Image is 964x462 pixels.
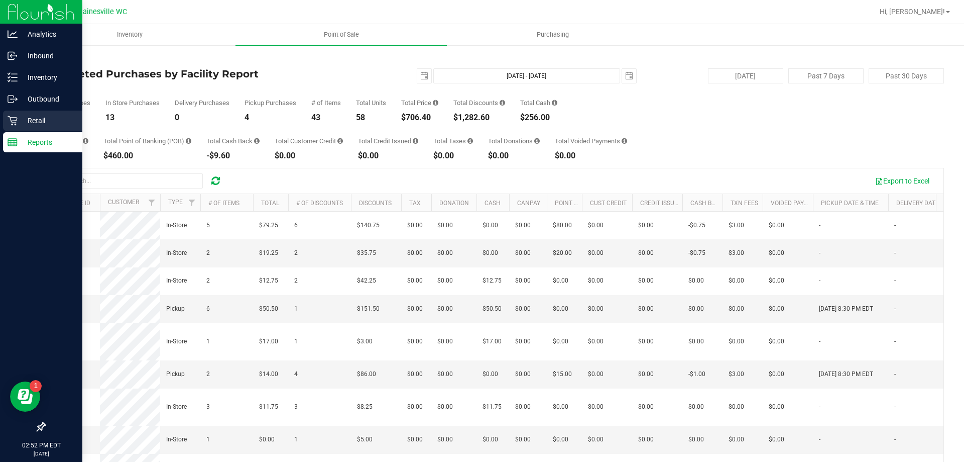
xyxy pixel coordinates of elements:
a: # of Discounts [296,200,343,207]
span: select [417,69,431,83]
span: $0.00 [588,435,604,444]
span: $0.00 [437,435,453,444]
span: -$0.75 [688,221,705,230]
a: # of Items [208,200,239,207]
span: $0.00 [588,402,604,412]
span: Gainesville WC [78,8,127,16]
i: Sum of all round-up-to-next-dollar total price adjustments for all purchases in the date range. [534,138,540,144]
div: Total Customer Credit [275,138,343,144]
span: $0.00 [407,221,423,230]
div: $460.00 [103,152,191,160]
span: $0.00 [729,402,744,412]
span: $0.00 [407,276,423,286]
span: $0.00 [769,435,784,444]
span: $17.00 [483,337,502,346]
div: Total Units [356,100,386,106]
span: $12.75 [259,276,278,286]
div: $0.00 [488,152,540,160]
p: 02:52 PM EDT [5,441,78,450]
span: $42.25 [357,276,376,286]
div: Delivery Purchases [175,100,229,106]
span: $0.00 [515,304,531,314]
a: Filter [144,194,160,211]
p: Inbound [18,50,78,62]
span: - [819,221,820,230]
span: $0.00 [407,304,423,314]
div: Pickup Purchases [245,100,296,106]
span: $3.00 [357,337,373,346]
i: Sum of the successful, non-voided CanPay payment transactions for all purchases in the date range. [83,138,88,144]
span: $79.25 [259,221,278,230]
input: Search... [52,173,203,189]
div: In Store Purchases [105,100,160,106]
span: - [894,337,896,346]
span: $0.00 [515,402,531,412]
div: 4 [245,114,296,122]
span: 4 [294,369,298,379]
span: - [894,402,896,412]
span: $12.75 [483,276,502,286]
span: 3 [206,402,210,412]
button: Export to Excel [869,172,936,190]
span: 1 [294,304,298,314]
span: $0.00 [407,435,423,444]
span: In-Store [166,402,187,412]
i: Sum of the successful, non-voided point-of-banking payment transactions, both via payment termina... [186,138,191,144]
span: $0.00 [407,402,423,412]
span: 1 [294,435,298,444]
span: $0.00 [483,248,498,258]
span: Inventory [103,30,156,39]
span: 2 [206,276,210,286]
p: Inventory [18,71,78,83]
span: $0.00 [437,402,453,412]
span: $0.00 [407,369,423,379]
inline-svg: Reports [8,137,18,147]
span: - [894,435,896,444]
div: Total Point of Banking (POB) [103,138,191,144]
span: $50.50 [259,304,278,314]
i: Sum of the total taxes for all purchases in the date range. [467,138,473,144]
a: Credit Issued [640,200,682,207]
span: Pickup [166,304,185,314]
span: $0.00 [515,337,531,346]
div: Total Voided Payments [555,138,627,144]
a: Delivery Date [896,200,939,207]
span: Purchasing [523,30,582,39]
span: $0.00 [588,369,604,379]
a: Donation [439,200,469,207]
span: Pickup [166,369,185,379]
span: - [819,337,820,346]
span: select [622,69,636,83]
div: -$9.60 [206,152,260,160]
div: # of Items [311,100,341,106]
span: $0.00 [259,435,275,444]
a: Purchasing [447,24,658,45]
span: $3.00 [729,248,744,258]
span: 1 [294,337,298,346]
a: Cash Back [690,200,724,207]
span: 6 [294,221,298,230]
span: $0.00 [515,369,531,379]
div: $0.00 [275,152,343,160]
span: - [894,276,896,286]
button: Past 30 Days [869,68,944,83]
span: 2 [294,248,298,258]
button: Past 7 Days [788,68,864,83]
span: 1 [206,435,210,444]
span: $0.00 [437,221,453,230]
span: -$0.75 [688,248,705,258]
inline-svg: Analytics [8,29,18,39]
span: In-Store [166,337,187,346]
span: $0.00 [515,276,531,286]
a: Type [168,199,183,206]
span: - [819,435,820,444]
a: Cust Credit [590,200,627,207]
a: Tax [409,200,421,207]
span: $0.00 [638,369,654,379]
span: $0.00 [769,402,784,412]
span: $0.00 [553,402,568,412]
span: $14.00 [259,369,278,379]
span: In-Store [166,435,187,444]
span: $0.00 [769,304,784,314]
span: $19.25 [259,248,278,258]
